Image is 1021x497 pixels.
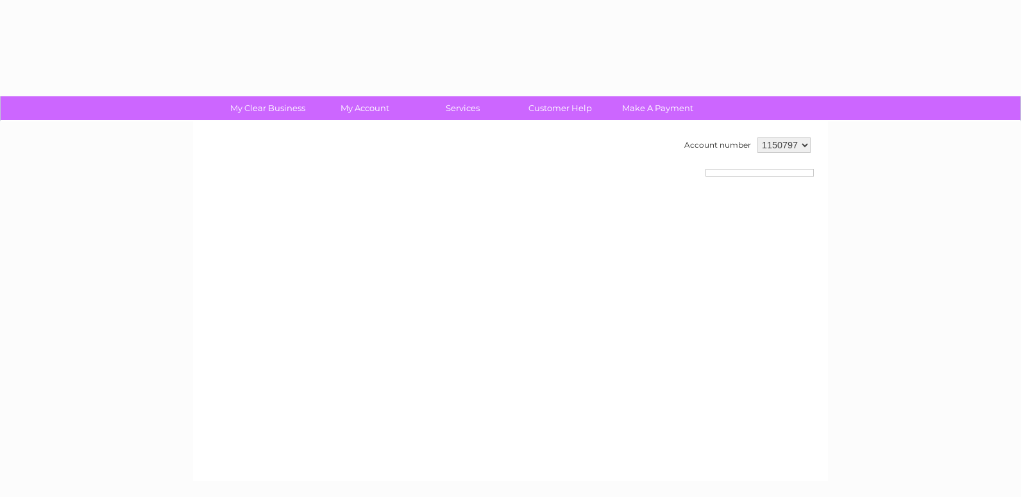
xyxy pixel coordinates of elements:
[410,96,516,120] a: Services
[215,96,321,120] a: My Clear Business
[605,96,711,120] a: Make A Payment
[681,134,754,156] td: Account number
[312,96,418,120] a: My Account
[507,96,613,120] a: Customer Help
